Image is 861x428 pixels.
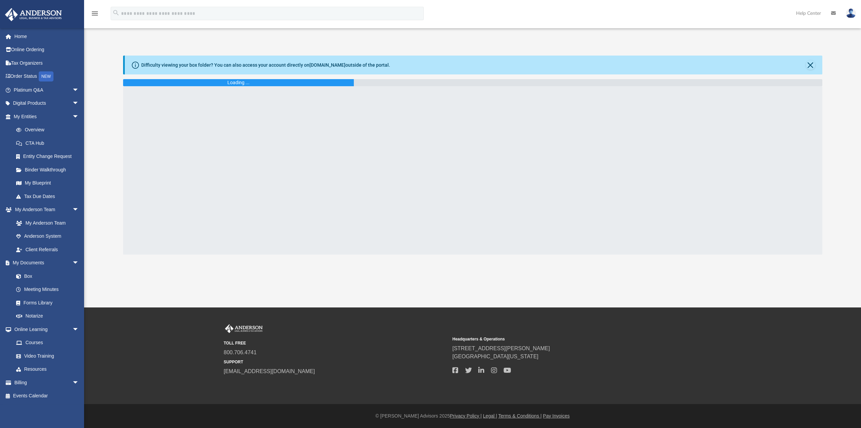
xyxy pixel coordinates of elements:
[450,413,482,419] a: Privacy Policy |
[9,363,86,376] a: Resources
[452,354,538,359] a: [GEOGRAPHIC_DATA][US_STATE]
[3,8,64,21] img: Anderson Advisors Platinum Portal
[452,336,676,342] small: Headquarters & Operations
[5,323,86,336] a: Online Learningarrow_drop_down
[72,323,86,336] span: arrow_drop_down
[5,43,89,57] a: Online Ordering
[224,340,448,346] small: TOLL FREE
[224,350,257,355] a: 800.706.4741
[224,324,264,333] img: Anderson Advisors Platinum Portal
[9,190,89,203] a: Tax Due Dates
[5,203,86,217] a: My Anderson Teamarrow_drop_down
[5,110,89,123] a: My Entitiesarrow_drop_down
[5,389,89,403] a: Events Calendar
[84,413,861,420] div: © [PERSON_NAME] Advisors 2025
[5,83,89,97] a: Platinum Q&Aarrow_drop_down
[72,83,86,97] span: arrow_drop_down
[543,413,569,419] a: Pay Invoices
[9,176,86,190] a: My Blueprint
[9,230,86,243] a: Anderson System
[5,97,89,110] a: Digital Productsarrow_drop_down
[483,413,497,419] a: Legal |
[91,9,99,18] i: menu
[9,136,89,150] a: CTA Hub
[72,203,86,217] span: arrow_drop_down
[9,216,82,230] a: My Anderson Team
[39,71,53,81] div: NEW
[9,296,82,309] a: Forms Library
[224,368,315,374] a: [EMAIL_ADDRESS][DOMAIN_NAME]
[309,62,345,68] a: [DOMAIN_NAME]
[72,110,86,124] span: arrow_drop_down
[846,8,856,18] img: User Pic
[498,413,542,419] a: Terms & Conditions |
[5,30,89,43] a: Home
[9,123,89,137] a: Overview
[9,269,82,283] a: Box
[5,56,89,70] a: Tax Organizers
[72,256,86,270] span: arrow_drop_down
[5,376,89,389] a: Billingarrow_drop_down
[224,359,448,365] small: SUPPORT
[452,345,550,351] a: [STREET_ADDRESS][PERSON_NAME]
[5,70,89,84] a: Order StatusNEW
[806,60,815,70] button: Close
[9,243,86,256] a: Client Referrals
[112,9,120,17] i: search
[9,150,89,163] a: Entity Change Request
[5,256,86,270] a: My Documentsarrow_drop_down
[9,309,86,323] a: Notarize
[227,79,250,86] div: Loading ...
[9,349,82,363] a: Video Training
[9,163,89,176] a: Binder Walkthrough
[72,97,86,110] span: arrow_drop_down
[141,62,390,69] div: Difficulty viewing your box folder? You can also access your account directly on outside of the p...
[91,13,99,18] a: menu
[9,283,86,296] a: Meeting Minutes
[72,376,86,390] span: arrow_drop_down
[9,336,86,350] a: Courses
